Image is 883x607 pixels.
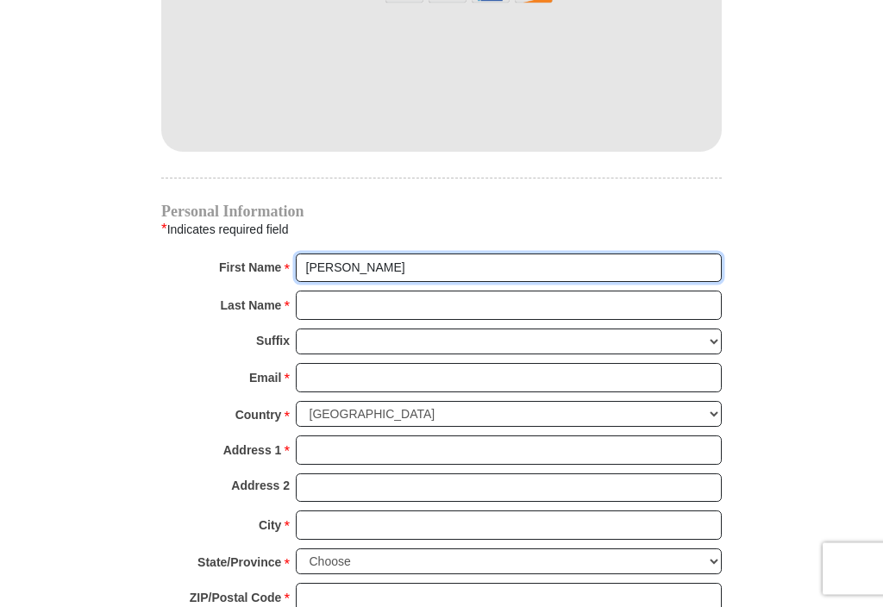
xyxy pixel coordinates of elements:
[235,404,282,428] strong: Country
[221,294,282,318] strong: Last Name
[231,474,290,498] strong: Address 2
[197,551,281,575] strong: State/Province
[219,256,281,280] strong: First Name
[256,329,290,354] strong: Suffix
[161,205,722,219] h4: Personal Information
[249,366,281,391] strong: Email
[259,514,281,538] strong: City
[223,439,282,463] strong: Address 1
[161,219,722,241] div: Indicates required field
